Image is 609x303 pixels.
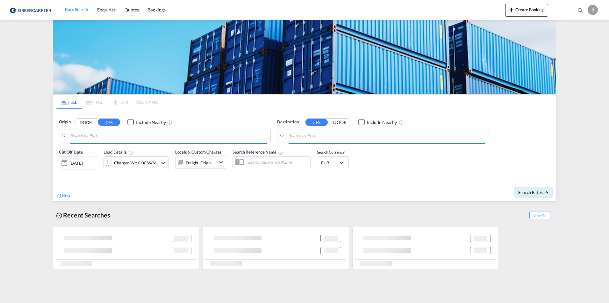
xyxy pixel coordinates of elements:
[104,149,133,155] span: Load Details
[329,119,351,126] button: DOOR
[399,120,404,125] md-icon: Unchecked: Ignores neighbouring ports when fetching rates.Checked : Includes neighbouring ports w...
[53,208,113,222] div: Recent Searches
[233,149,283,155] span: Search Reference Name
[577,7,584,14] md-icon: icon-magnify
[59,149,83,155] span: Cut Off Date
[104,156,169,169] div: Charged Wt: 0,00 W/Micon-chevron-down
[317,150,345,155] span: Search Currency
[278,150,283,155] md-icon: Your search will be saved by the below given name
[577,7,584,17] div: icon-magnify
[147,7,165,12] span: Bookings
[217,159,225,166] md-icon: icon-chevron-down
[53,20,556,94] img: GreenCarrierFCL_LCL.png
[305,119,328,126] button: CFS
[56,95,82,109] md-tab-item: LCL
[62,193,73,198] span: Reset
[245,157,310,167] input: Search Reference Name
[128,150,133,155] md-icon: Chargeable Weight
[175,149,222,155] span: Locals & Custom Charges
[289,131,485,141] input: Search by Port
[59,119,70,125] span: Origin
[544,190,549,195] md-icon: icon-arrow-right
[167,120,172,125] md-icon: Unchecked: Ignores neighbouring ports when fetching rates.Checked : Includes neighbouring ports w...
[59,169,64,177] md-datepicker: Select
[367,119,397,126] div: Include Nearby
[70,131,267,141] input: Search by Port
[320,158,345,167] md-select: Select Currency: € EUREuro
[159,159,167,167] md-icon: icon-chevron-down
[529,211,550,219] span: Show All
[136,119,166,126] div: Include Nearby
[125,7,139,12] span: Quotes
[186,158,216,167] div: Freight Origin Destination
[175,156,226,169] div: Freight Origin Destinationicon-chevron-down
[98,119,120,126] button: CFS
[518,190,549,195] span: Search Rates
[65,7,88,12] span: Rate Search
[321,160,339,166] span: EUR
[53,109,556,201] div: Origin DOOR CFS Checkbox No InkUnchecked: Ignores neighbouring ports when fetching rates.Checked ...
[69,160,82,166] div: [DATE]
[588,5,598,15] div: B
[514,187,553,198] button: Search Ratesicon-arrow-right
[97,7,116,12] span: Enquiries
[508,6,515,13] md-icon: icon-plus 400-fg
[59,156,97,169] div: [DATE]
[56,193,62,198] md-icon: icon-refresh
[127,119,166,126] md-checkbox: Checkbox No Ink
[358,119,397,126] md-checkbox: Checkbox No Ink
[505,4,548,17] button: icon-plus 400-fgCreate Bookings
[55,212,63,219] md-icon: icon-backup-restore
[56,95,158,109] md-pagination-wrapper: Use the left and right arrow keys to navigate between tabs
[10,3,53,17] img: 1378a7308afe11ef83610d9e779c6b34.png
[277,119,299,125] span: Destination
[114,158,156,167] div: Charged Wt: 0,00 W/M
[56,192,73,199] div: icon-refreshReset
[75,119,97,126] button: DOOR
